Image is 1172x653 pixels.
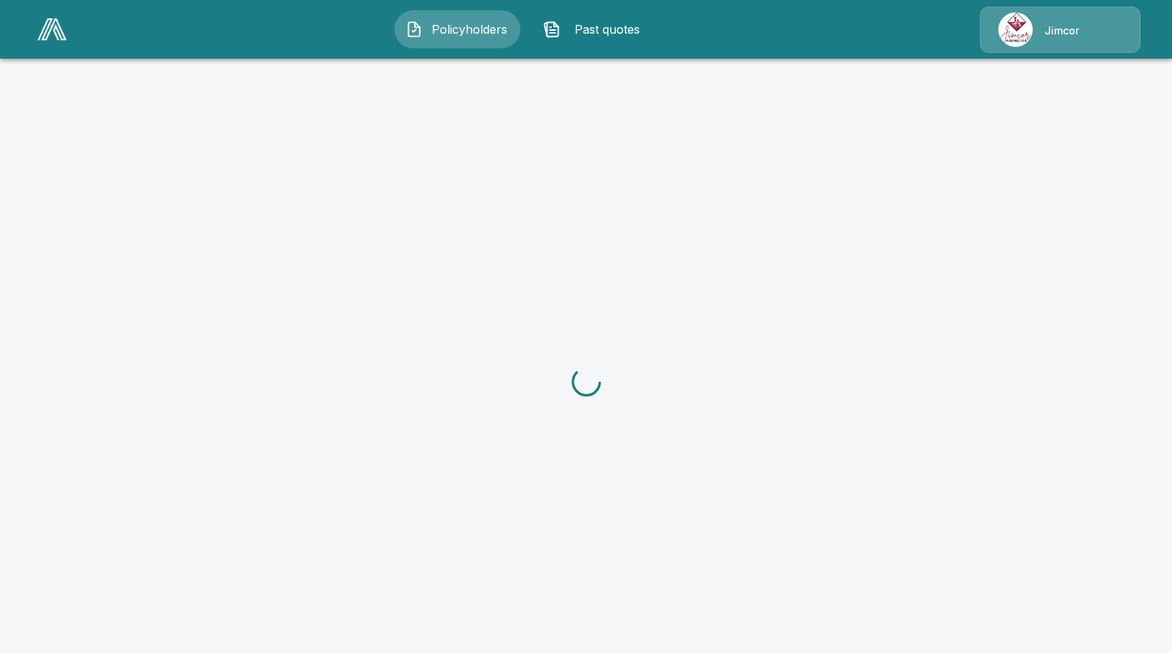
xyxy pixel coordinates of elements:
button: Past quotes IconPast quotes [532,10,658,48]
button: Policyholders IconPolicyholders [394,10,520,48]
img: Policyholders Icon [405,21,423,38]
img: Past quotes Icon [543,21,561,38]
span: Policyholders [429,21,509,38]
span: Past quotes [567,21,647,38]
img: AA Logo [37,18,67,40]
